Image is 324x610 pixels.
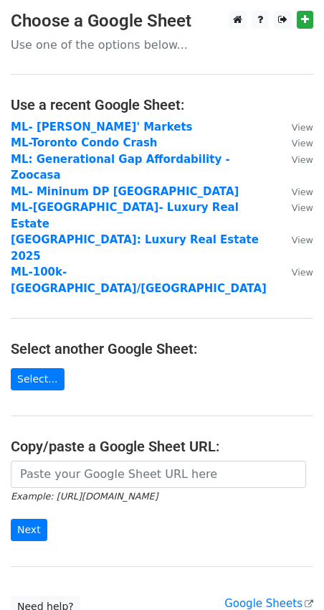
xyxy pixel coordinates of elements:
[277,233,313,246] a: View
[224,597,313,610] a: Google Sheets
[11,266,267,295] a: ML-100k-[GEOGRAPHIC_DATA]/[GEOGRAPHIC_DATA]
[277,121,313,133] a: View
[11,201,239,230] a: ML-[GEOGRAPHIC_DATA]- Luxury Real Estate
[292,267,313,278] small: View
[11,461,306,488] input: Paste your Google Sheet URL here
[277,153,313,166] a: View
[292,154,313,165] small: View
[11,233,259,263] a: [GEOGRAPHIC_DATA]: Luxury Real Estate 2025
[11,136,158,149] a: ML-Toronto Condo Crash
[11,121,192,133] a: ML- [PERSON_NAME]' Markets
[292,235,313,245] small: View
[292,138,313,149] small: View
[11,11,313,32] h3: Choose a Google Sheet
[292,122,313,133] small: View
[11,185,239,198] a: ML- Mininum DP [GEOGRAPHIC_DATA]
[277,185,313,198] a: View
[277,201,313,214] a: View
[11,340,313,357] h4: Select another Google Sheet:
[277,136,313,149] a: View
[292,202,313,213] small: View
[11,37,313,52] p: Use one of the options below...
[11,519,47,541] input: Next
[277,266,313,278] a: View
[11,96,313,113] h4: Use a recent Google Sheet:
[11,153,230,182] a: ML: Generational Gap Affordability - Zoocasa
[11,368,65,390] a: Select...
[11,491,158,502] small: Example: [URL][DOMAIN_NAME]
[11,438,313,455] h4: Copy/paste a Google Sheet URL:
[292,187,313,197] small: View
